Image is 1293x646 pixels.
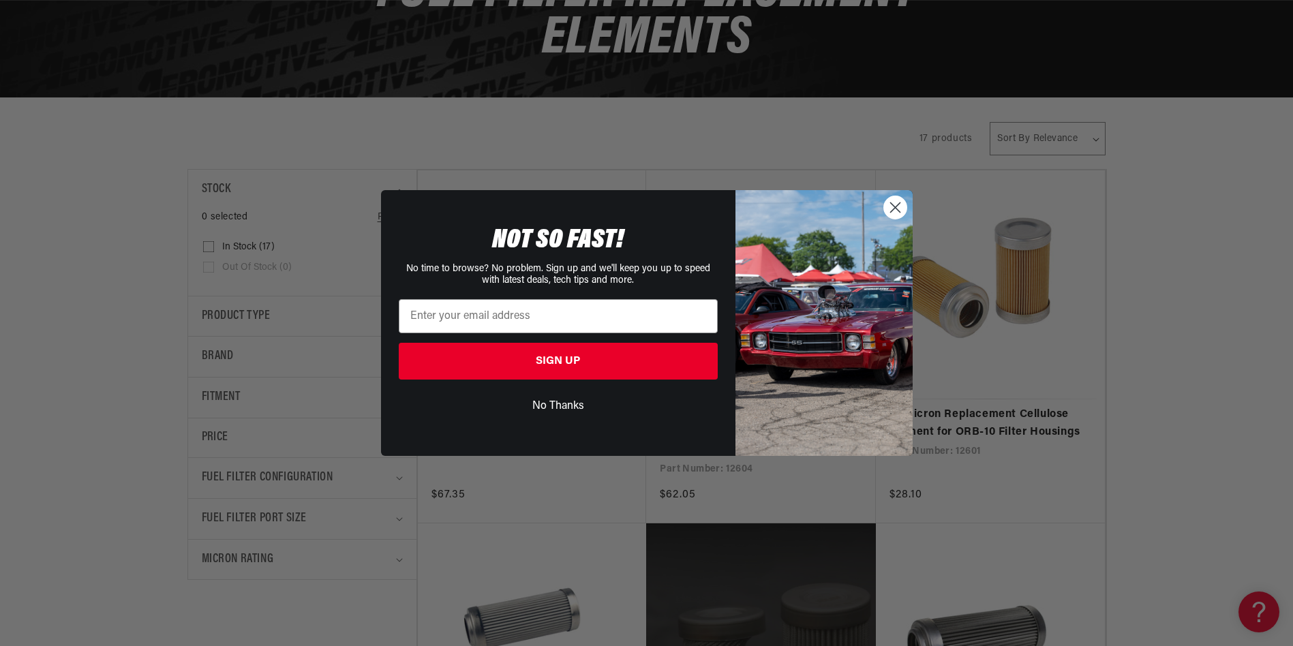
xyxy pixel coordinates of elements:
[399,299,718,333] input: Enter your email address
[883,196,907,219] button: Close dialog
[492,227,624,254] span: NOT SO FAST!
[735,190,913,456] img: 85cdd541-2605-488b-b08c-a5ee7b438a35.jpeg
[406,264,710,286] span: No time to browse? No problem. Sign up and we'll keep you up to speed with latest deals, tech tip...
[399,393,718,419] button: No Thanks
[399,343,718,380] button: SIGN UP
